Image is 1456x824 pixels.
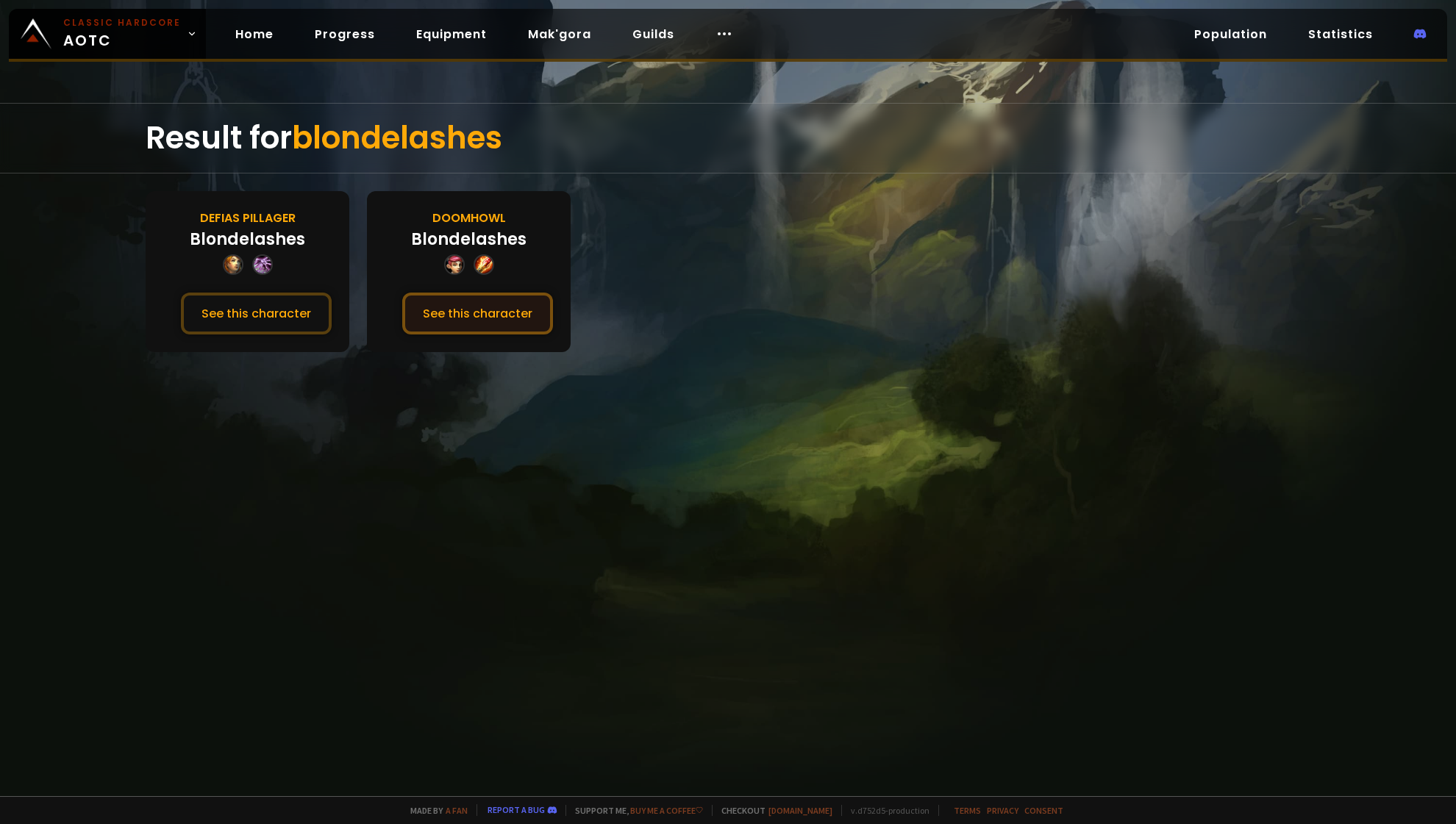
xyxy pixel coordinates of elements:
[181,293,332,334] button: See this character
[565,805,703,816] span: Support me,
[9,9,206,59] a: Classic HardcoreAOTC
[712,805,832,816] span: Checkout
[190,227,305,251] div: Blondelashes
[621,19,686,49] a: Guilds
[63,16,181,51] span: AOTC
[292,116,502,160] span: blondelashes
[432,209,506,227] div: Doomhowl
[200,209,296,227] div: Defias Pillager
[446,805,468,816] a: a fan
[1024,805,1063,816] a: Consent
[411,227,527,251] div: Blondelashes
[1182,19,1279,49] a: Population
[402,293,553,334] button: See this character
[841,805,929,816] span: v. d752d5 - production
[488,804,545,815] a: Report a bug
[768,805,832,816] a: [DOMAIN_NAME]
[146,104,1310,173] div: Result for
[224,19,285,49] a: Home
[630,805,703,816] a: Buy me a coffee
[1296,19,1385,49] a: Statistics
[63,16,181,29] small: Classic Hardcore
[402,805,468,816] span: Made by
[516,19,603,49] a: Mak'gora
[303,19,387,49] a: Progress
[954,805,981,816] a: Terms
[404,19,499,49] a: Equipment
[987,805,1018,816] a: Privacy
